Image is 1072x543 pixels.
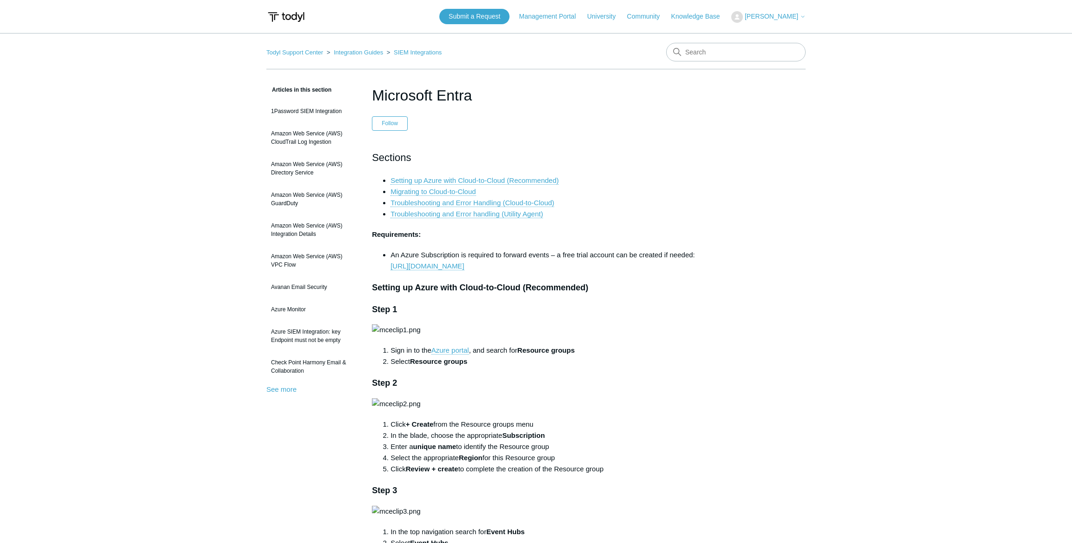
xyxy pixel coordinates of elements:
[390,188,476,196] a: Migrating to Cloud-to-Cloud
[266,217,358,243] a: Amazon Web Service (AWS) Integration Details
[372,303,700,316] h3: Step 1
[266,278,358,296] a: Avanan Email Security
[394,49,442,56] a: SIEM Integrations
[459,454,483,462] strong: Region
[325,49,385,56] li: Integration Guides
[731,11,806,23] button: [PERSON_NAME]
[372,484,700,497] h3: Step 3
[266,102,358,120] a: 1Password SIEM Integration
[372,398,420,409] img: mceclip2.png
[372,230,421,238] strong: Requirements:
[266,125,358,151] a: Amazon Web Service (AWS) CloudTrail Log Ingestion
[385,49,442,56] li: SIEM Integrations
[372,376,700,390] h3: Step 2
[745,13,798,20] span: [PERSON_NAME]
[390,210,543,218] a: Troubleshooting and Error handling (Utility Agent)
[671,12,729,21] a: Knowledge Base
[266,248,358,274] a: Amazon Web Service (AWS) VPC Flow
[519,12,585,21] a: Management Portal
[390,345,700,356] li: Sign in to the , and search for
[390,176,559,185] a: Setting up Azure with Cloud-to-Cloud (Recommended)
[431,346,469,355] a: Azure portal
[486,528,525,536] strong: Event Hubs
[666,43,806,61] input: Search
[390,463,700,475] li: Click to complete the creation of the Resource group
[390,526,700,537] li: In the top navigation search for
[372,506,420,517] img: mceclip3.png
[266,49,325,56] li: Todyl Support Center
[390,430,700,441] li: In the blade, choose the appropriate
[390,249,700,272] li: An Azure Subscription is required to forward events – a free trial account can be created if needed:
[587,12,625,21] a: University
[372,116,408,130] button: Follow Article
[439,9,510,24] a: Submit a Request
[266,8,306,26] img: Todyl Support Center Help Center home page
[266,354,358,380] a: Check Point Harmony Email & Collaboration
[502,431,545,439] strong: Subscription
[406,465,458,473] strong: Review + create
[390,452,700,463] li: Select the appropriate for this Resource group
[266,323,358,349] a: Azure SIEM Integration: key Endpoint must not be empty
[390,441,700,452] li: Enter a to identify the Resource group
[372,149,700,166] h2: Sections
[413,442,457,450] strong: unique name
[390,262,464,270] a: [URL][DOMAIN_NAME]
[410,357,467,365] strong: Resource groups
[266,385,297,393] a: See more
[266,49,323,56] a: Todyl Support Center
[627,12,669,21] a: Community
[266,155,358,181] a: Amazon Web Service (AWS) Directory Service
[390,356,700,367] li: Select
[390,199,554,207] a: Troubleshooting and Error Handling (Cloud-to-Cloud)
[334,49,383,56] a: Integration Guides
[372,281,700,295] h3: Setting up Azure with Cloud-to-Cloud (Recommended)
[517,346,575,354] strong: Resource groups
[372,324,420,335] img: mceclip1.png
[406,420,434,428] strong: + Create
[266,301,358,318] a: Azure Monitor
[372,84,700,107] h1: Microsoft Entra
[266,87,331,93] span: Articles in this section
[266,186,358,212] a: Amazon Web Service (AWS) GuardDuty
[390,419,700,430] li: Click from the Resource groups menu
